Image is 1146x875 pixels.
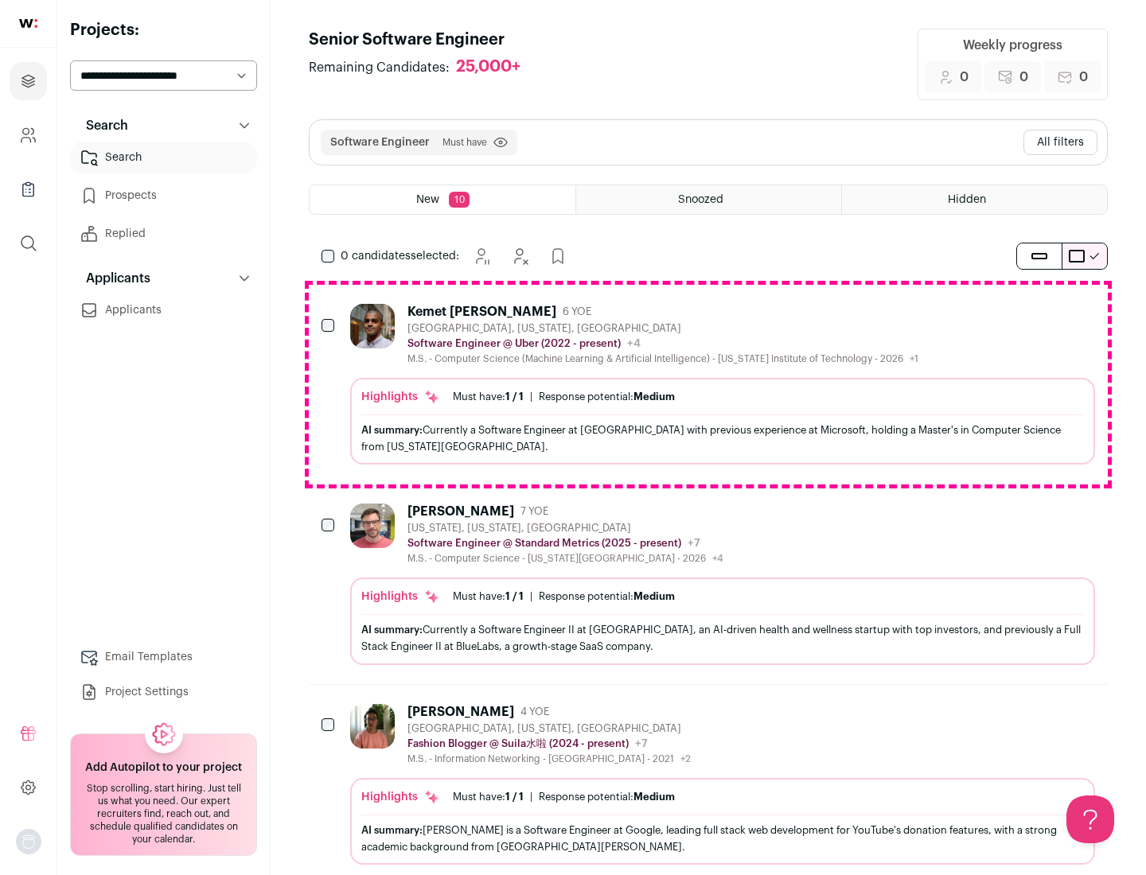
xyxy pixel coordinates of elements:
div: [GEOGRAPHIC_DATA], [US_STATE], [GEOGRAPHIC_DATA] [407,722,691,735]
span: 1 / 1 [505,591,524,601]
img: 92c6d1596c26b24a11d48d3f64f639effaf6bd365bf059bea4cfc008ddd4fb99.jpg [350,504,395,548]
span: AI summary: [361,624,423,635]
a: Prospects [70,180,257,212]
span: selected: [341,248,459,264]
button: Snooze [466,240,497,272]
span: Medium [633,591,675,601]
button: Add to Prospects [542,240,574,272]
a: Applicants [70,294,257,326]
span: 1 / 1 [505,791,524,802]
p: Software Engineer @ Uber (2022 - present) [407,337,621,350]
img: nopic.png [16,829,41,854]
a: [PERSON_NAME] 4 YOE [GEOGRAPHIC_DATA], [US_STATE], [GEOGRAPHIC_DATA] Fashion Blogger @ Suila水啦 (2... [350,704,1095,865]
span: 0 [1019,68,1028,87]
a: Projects [10,62,47,100]
div: [US_STATE], [US_STATE], [GEOGRAPHIC_DATA] [407,522,723,535]
div: [PERSON_NAME] [407,704,514,720]
button: All filters [1023,130,1097,155]
span: Medium [633,791,675,802]
a: Email Templates [70,641,257,673]
a: Project Settings [70,676,257,708]
span: +7 [688,538,700,549]
span: Must have [442,136,487,149]
p: Fashion Blogger @ Suila水啦 (2024 - present) [407,737,629,750]
div: [GEOGRAPHIC_DATA], [US_STATE], [GEOGRAPHIC_DATA] [407,322,918,335]
span: 4 YOE [520,706,549,718]
div: [PERSON_NAME] [407,504,514,519]
div: Weekly progress [963,36,1062,55]
div: Response potential: [539,391,675,403]
div: Response potential: [539,791,675,803]
div: Must have: [453,791,524,803]
p: Applicants [76,269,150,288]
span: 6 YOE [563,305,591,318]
span: AI summary: [361,425,423,435]
h2: Projects: [70,19,257,41]
p: Software Engineer @ Standard Metrics (2025 - present) [407,537,681,550]
span: +7 [635,738,648,749]
span: +2 [680,754,691,764]
div: Must have: [453,590,524,603]
a: Company Lists [10,170,47,208]
div: Stop scrolling, start hiring. Just tell us what you need. Our expert recruiters find, reach out, ... [80,782,247,846]
div: Highlights [361,789,440,805]
a: Add Autopilot to your project Stop scrolling, start hiring. Just tell us what you need. Our exper... [70,733,257,856]
div: M.S. - Information Networking - [GEOGRAPHIC_DATA] - 2021 [407,752,691,765]
span: Medium [633,391,675,402]
iframe: Help Scout Beacon - Open [1066,795,1114,843]
a: Kemet [PERSON_NAME] 6 YOE [GEOGRAPHIC_DATA], [US_STATE], [GEOGRAPHIC_DATA] Software Engineer @ Ub... [350,304,1095,465]
div: Currently a Software Engineer II at [GEOGRAPHIC_DATA], an AI-driven health and wellness startup w... [361,621,1084,655]
span: Snoozed [678,194,723,205]
div: Response potential: [539,590,675,603]
span: 10 [449,192,470,208]
span: Hidden [948,194,986,205]
span: Remaining Candidates: [309,58,450,77]
span: 1 / 1 [505,391,524,402]
span: +4 [712,554,723,563]
button: Hide [504,240,536,272]
span: New [416,194,439,205]
div: Highlights [361,389,440,405]
div: Must have: [453,391,524,403]
div: Highlights [361,589,440,605]
h2: Add Autopilot to your project [85,760,242,776]
button: Software Engineer [330,134,430,150]
span: 7 YOE [520,505,548,518]
a: Snoozed [576,185,841,214]
p: Search [76,116,128,135]
ul: | [453,791,675,803]
div: [PERSON_NAME] is a Software Engineer at Google, leading full stack web development for YouTube's ... [361,822,1084,855]
button: Applicants [70,262,257,294]
div: M.S. - Computer Science (Machine Learning & Artificial Intelligence) - [US_STATE] Institute of Te... [407,352,918,365]
span: 0 [1079,68,1088,87]
a: Hidden [842,185,1107,214]
button: Open dropdown [16,829,41,854]
img: ebffc8b94a612106133ad1a79c5dcc917f1f343d62299c503ebb759c428adb03.jpg [350,704,395,749]
span: +4 [627,338,641,349]
button: Search [70,110,257,142]
div: M.S. - Computer Science - [US_STATE][GEOGRAPHIC_DATA] - 2026 [407,552,723,565]
span: AI summary: [361,825,423,835]
div: Currently a Software Engineer at [GEOGRAPHIC_DATA] with previous experience at Microsoft, holding... [361,422,1084,455]
img: 927442a7649886f10e33b6150e11c56b26abb7af887a5a1dd4d66526963a6550.jpg [350,304,395,348]
h1: Senior Software Engineer [309,29,536,51]
ul: | [453,590,675,603]
ul: | [453,391,675,403]
a: [PERSON_NAME] 7 YOE [US_STATE], [US_STATE], [GEOGRAPHIC_DATA] Software Engineer @ Standard Metric... [350,504,1095,664]
a: Company and ATS Settings [10,116,47,154]
span: 0 candidates [341,251,411,262]
div: 25,000+ [456,57,520,77]
span: 0 [960,68,969,87]
a: Replied [70,218,257,250]
a: Search [70,142,257,173]
img: wellfound-shorthand-0d5821cbd27db2630d0214b213865d53afaa358527fdda9d0ea32b1df1b89c2c.svg [19,19,37,28]
span: +1 [910,354,918,364]
div: Kemet [PERSON_NAME] [407,304,556,320]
